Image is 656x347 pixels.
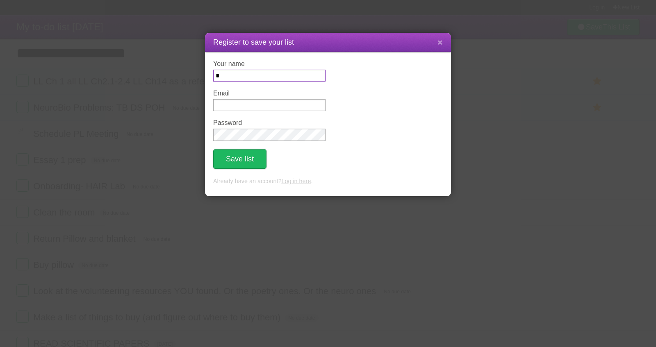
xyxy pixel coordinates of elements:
label: Email [213,90,326,97]
a: Log in here [281,178,311,184]
p: Already have an account? . [213,177,443,186]
button: Save list [213,149,266,169]
label: Your name [213,60,326,68]
h1: Register to save your list [213,37,443,48]
label: Password [213,119,326,127]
